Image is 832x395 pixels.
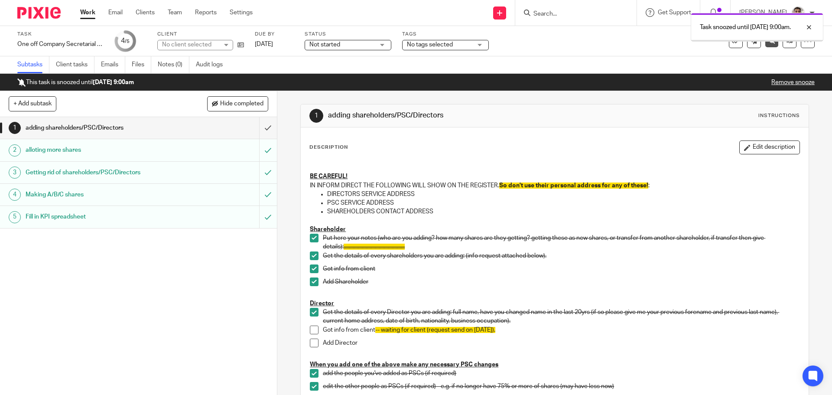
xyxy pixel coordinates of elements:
[327,199,799,207] p: PSC SERVICE ADDRESS
[407,42,453,48] span: No tags selected
[305,31,391,38] label: Status
[310,173,348,180] u: BE CAREFUL!
[255,31,294,38] label: Due by
[758,112,800,119] div: Instructions
[375,327,495,333] span: -- waiting for client (request send on [DATE]).
[158,56,189,73] a: Notes (0)
[195,8,217,17] a: Reports
[17,78,134,87] p: This task is snoozed until
[323,251,799,260] p: Get the details of every shareholders you are adding: (info request attached below).
[26,166,175,179] h1: Getting rid of shareholders/PSC/Directors
[26,210,175,223] h1: Fill in KPI spreadsheet
[220,101,263,108] span: Hide completed
[310,300,334,307] u: Director
[323,234,799,251] p: Put here your notes (who are you adding? how many shares are they getting? getting these as new s...
[9,211,21,223] div: 5
[17,56,49,73] a: Subtasks
[93,79,134,85] b: [DATE] 9:00am
[80,8,95,17] a: Work
[157,31,244,38] label: Client
[56,56,94,73] a: Client tasks
[121,36,130,46] div: 4
[310,226,346,232] u: Shareholder
[196,56,229,73] a: Audit logs
[230,8,253,17] a: Settings
[132,56,151,73] a: Files
[162,40,218,49] div: No client selected
[323,277,799,286] p: Add Shareholder
[771,79,815,85] a: Remove snooze
[739,140,800,154] button: Edit description
[26,188,175,201] h1: Making A/B/C shares
[309,144,348,151] p: Description
[9,144,21,157] div: 2
[207,96,268,111] button: Hide completed
[255,41,273,47] span: [DATE]
[310,362,498,368] u: When you add one of the above make any necessary PSC changes
[26,144,175,157] h1: alloting more shares
[125,39,130,44] small: /5
[327,190,799,199] p: DIRECTORS SERVICE ADDRESS
[309,109,323,123] div: 1
[9,189,21,201] div: 4
[323,326,799,334] p: Got info from client
[9,122,21,134] div: 1
[309,42,340,48] span: Not started
[499,183,648,189] span: So don't use their personal address for any of these!
[344,244,405,250] span: ...............................................
[700,23,791,32] p: Task snoozed until [DATE] 9:00am.
[327,207,799,216] p: SHAREHOLDERS CONTACT ADDRESS
[328,111,573,120] h1: adding shareholders/PSC/Directors
[323,264,799,273] p: Got info from client
[101,56,125,73] a: Emails
[168,8,182,17] a: Team
[108,8,123,17] a: Email
[9,166,21,179] div: 3
[17,7,61,19] img: Pixie
[9,96,56,111] button: + Add subtask
[791,6,805,20] img: PXL_20240409_141816916.jpg
[323,339,799,347] p: Add Director
[402,31,489,38] label: Tags
[17,31,104,38] label: Task
[26,121,175,134] h1: adding shareholders/PSC/Directors
[323,382,799,391] p: edit the other people as PSCs (if required) - e.g. if no longer have 75% or more of shares (may h...
[323,308,799,326] p: Get the details of every Director you are adding: full name, have you changed name in the last 20...
[310,181,799,190] p: IN INFORM DIRECT THE FOLLOWING WILL SHOW ON THE REGISTER. :
[136,8,155,17] a: Clients
[17,40,104,49] div: One off Company Secretarial Jobs
[323,369,799,378] p: add the people you've added as PSCs (if required)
